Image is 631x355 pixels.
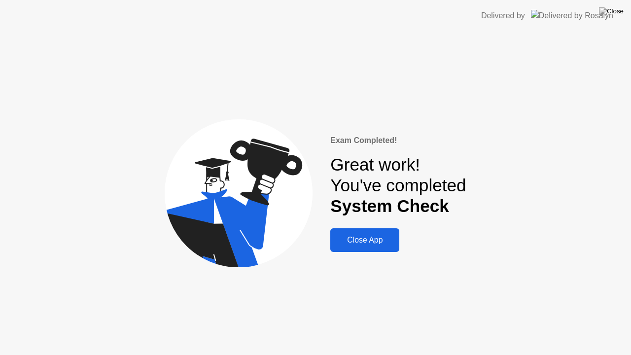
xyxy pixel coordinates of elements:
div: Close App [333,236,396,245]
div: Great work! You've completed [330,154,466,217]
div: Delivered by [481,10,525,22]
button: Close App [330,228,399,252]
img: Close [599,7,624,15]
b: System Check [330,196,449,215]
img: Delivered by Rosalyn [531,10,613,21]
div: Exam Completed! [330,135,466,146]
